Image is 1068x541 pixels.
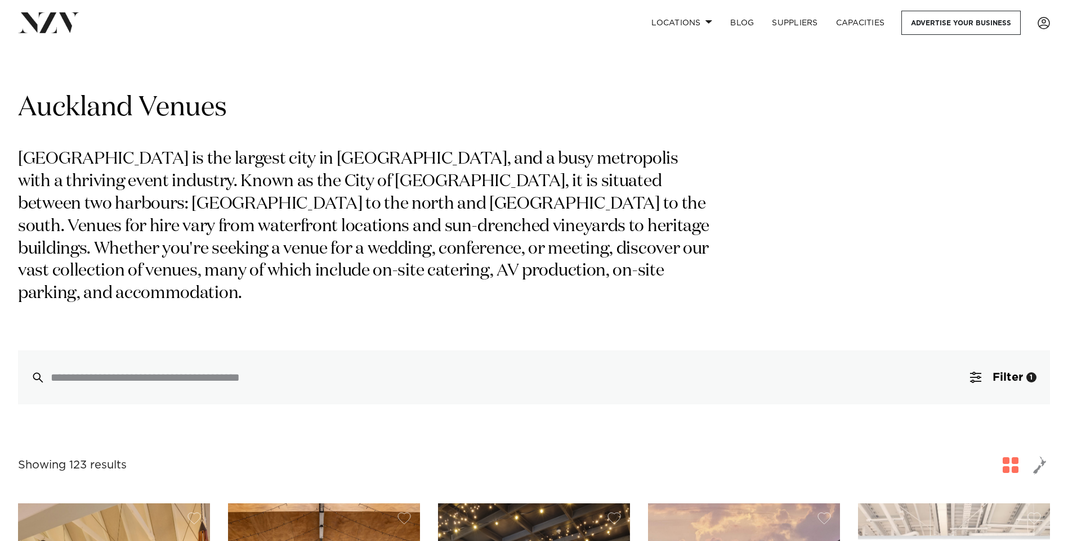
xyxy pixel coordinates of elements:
[957,350,1050,404] button: Filter1
[18,457,127,474] div: Showing 123 results
[827,11,894,35] a: Capacities
[763,11,826,35] a: SUPPLIERS
[18,91,1050,126] h1: Auckland Venues
[1026,372,1036,382] div: 1
[993,372,1023,383] span: Filter
[18,12,79,33] img: nzv-logo.png
[901,11,1021,35] a: Advertise your business
[642,11,721,35] a: Locations
[721,11,763,35] a: BLOG
[18,148,714,305] p: [GEOGRAPHIC_DATA] is the largest city in [GEOGRAPHIC_DATA], and a busy metropolis with a thriving...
